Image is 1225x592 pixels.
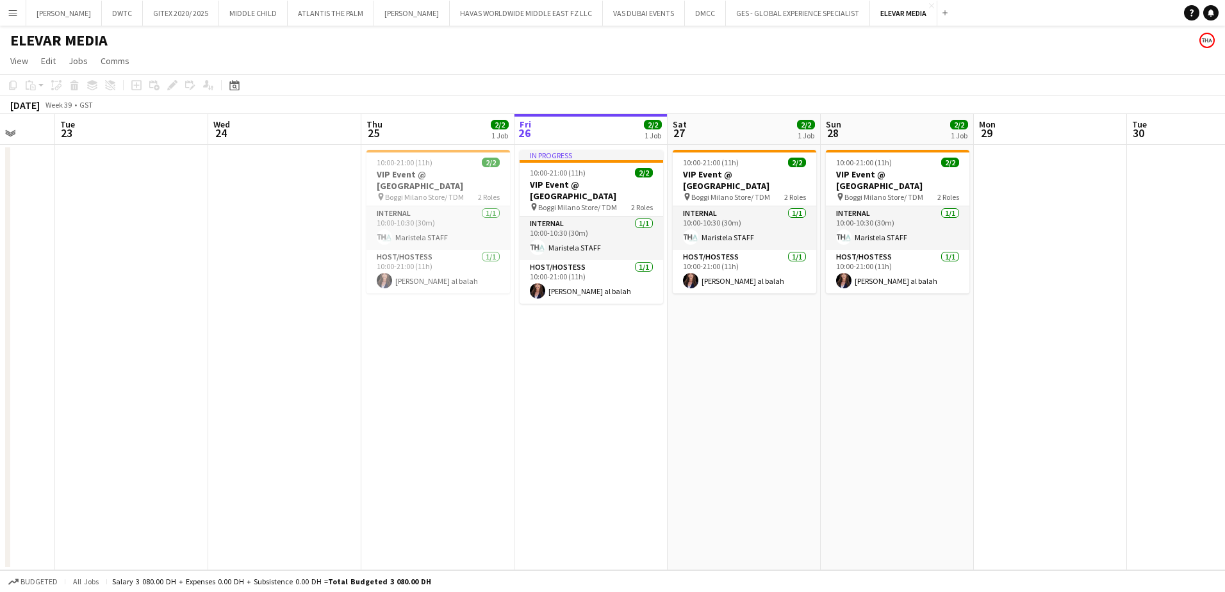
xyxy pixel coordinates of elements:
[219,1,288,26] button: MIDDLE CHILD
[6,575,60,589] button: Budgeted
[63,53,93,69] a: Jobs
[726,1,870,26] button: GES - GLOBAL EXPERIENCE SPECIALIST
[10,31,108,50] h1: ELEVAR MEDIA
[41,55,56,67] span: Edit
[5,53,33,69] a: View
[42,100,74,110] span: Week 39
[143,1,219,26] button: GITEX 2020/ 2025
[288,1,374,26] button: ATLANTIS THE PALM
[69,55,88,67] span: Jobs
[101,55,129,67] span: Comms
[374,1,450,26] button: [PERSON_NAME]
[36,53,61,69] a: Edit
[95,53,135,69] a: Comms
[10,99,40,111] div: [DATE]
[79,100,93,110] div: GST
[102,1,143,26] button: DWTC
[685,1,726,26] button: DMCC
[870,1,937,26] button: ELEVAR MEDIA
[1199,33,1215,48] app-user-avatar: THA_Sales Team
[26,1,102,26] button: [PERSON_NAME]
[603,1,685,26] button: VAS DUBAI EVENTS
[70,577,101,586] span: All jobs
[450,1,603,26] button: HAVAS WORLDWIDE MIDDLE EAST FZ LLC
[112,577,431,586] div: Salary 3 080.00 DH + Expenses 0.00 DH + Subsistence 0.00 DH =
[21,577,58,586] span: Budgeted
[10,55,28,67] span: View
[328,577,431,586] span: Total Budgeted 3 080.00 DH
